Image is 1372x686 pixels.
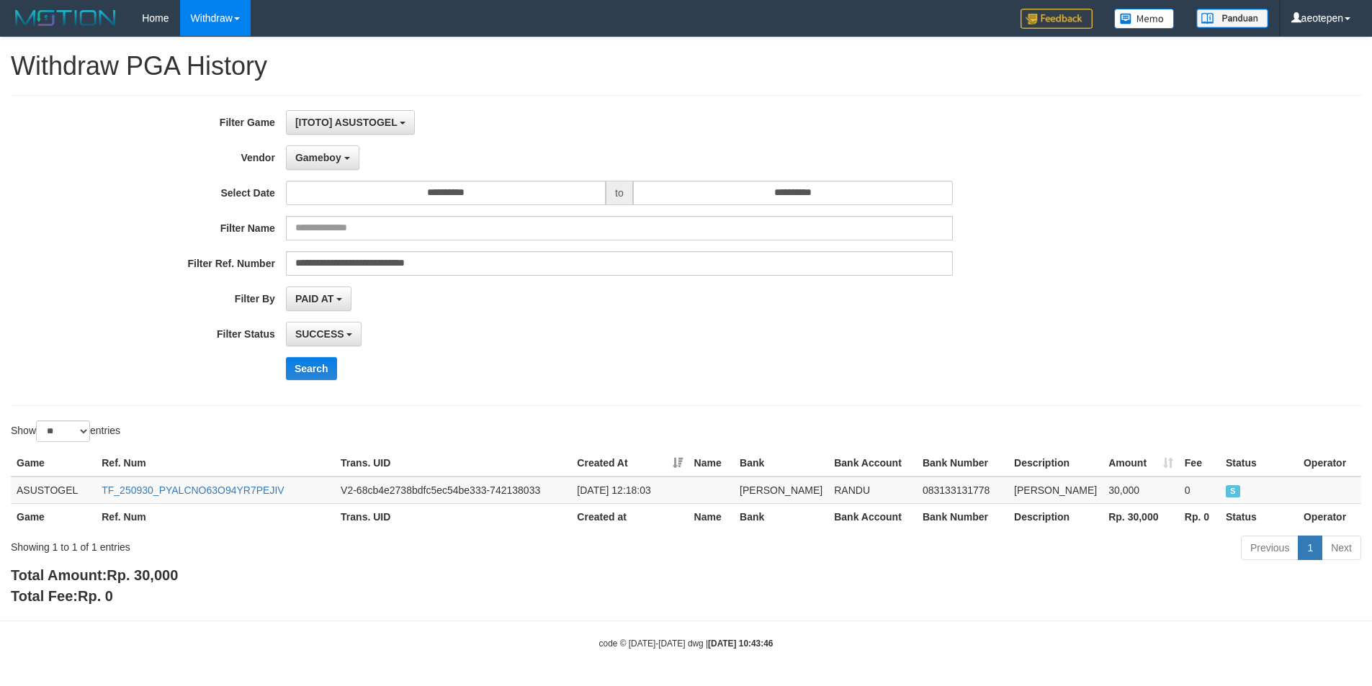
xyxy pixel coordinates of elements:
th: Created At: activate to sort column ascending [571,450,688,477]
th: Ref. Num [96,503,335,530]
button: Search [286,357,337,380]
td: V2-68cb4e2738bdfc5ec54be333-742138033 [335,477,571,504]
th: Rp. 0 [1179,503,1220,530]
a: Previous [1241,536,1299,560]
td: 30,000 [1103,477,1179,504]
th: Fee [1179,450,1220,477]
span: Rp. 30,000 [107,567,178,583]
th: Rp. 30,000 [1103,503,1179,530]
img: Button%20Memo.svg [1114,9,1175,29]
span: [ITOTO] ASUSTOGEL [295,117,398,128]
img: MOTION_logo.png [11,7,120,29]
th: Status [1220,503,1298,530]
span: PAID AT [295,293,333,304]
button: PAID AT [286,286,351,311]
a: 1 [1298,536,1322,560]
td: 0 [1179,477,1220,504]
button: Gameboy [286,145,359,170]
strong: [DATE] 10:43:46 [708,638,773,649]
small: code © [DATE]-[DATE] dwg | [599,638,774,649]
a: TF_250930_PYALCNO63O94YR7PEJIV [102,484,284,496]
th: Bank Number [917,450,1008,477]
th: Operator [1298,503,1361,530]
th: Bank [734,450,828,477]
td: 083133131778 [917,477,1008,504]
td: RANDU [828,477,917,504]
th: Game [11,450,96,477]
button: SUCCESS [286,322,362,346]
th: Name [689,503,734,530]
th: Status [1220,450,1298,477]
th: Bank Number [917,503,1008,530]
span: SUCCESS [1226,485,1240,497]
img: Feedback.jpg [1021,9,1093,29]
th: Operator [1298,450,1361,477]
h1: Withdraw PGA History [11,52,1361,81]
img: panduan.png [1196,9,1268,28]
th: Description [1008,503,1103,530]
th: Bank [734,503,828,530]
th: Trans. UID [335,450,571,477]
span: Rp. 0 [78,588,113,604]
td: [PERSON_NAME] [1008,477,1103,504]
th: Name [689,450,734,477]
td: ASUSTOGEL [11,477,96,504]
th: Ref. Num [96,450,335,477]
th: Amount: activate to sort column ascending [1103,450,1179,477]
b: Total Amount: [11,567,178,583]
span: to [606,181,633,205]
th: Created at [571,503,688,530]
b: Total Fee: [11,588,113,604]
td: [PERSON_NAME] [734,477,828,504]
div: Showing 1 to 1 of 1 entries [11,534,561,554]
th: Bank Account [828,450,917,477]
th: Description [1008,450,1103,477]
span: SUCCESS [295,328,344,340]
th: Trans. UID [335,503,571,530]
button: [ITOTO] ASUSTOGEL [286,110,415,135]
label: Show entries [11,420,120,442]
span: Gameboy [295,152,341,163]
th: Bank Account [828,503,917,530]
a: Next [1322,536,1361,560]
select: Showentries [36,420,90,442]
th: Game [11,503,96,530]
td: [DATE] 12:18:03 [571,477,688,504]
